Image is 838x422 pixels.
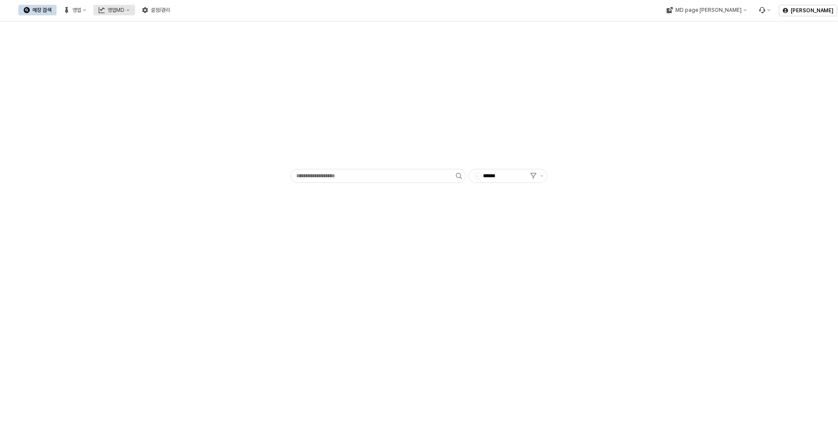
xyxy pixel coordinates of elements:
button: 영업 [58,5,92,15]
div: 설정/관리 [151,7,170,13]
button: 영업MD [93,5,135,15]
span: - [475,173,481,179]
div: 영업 [72,7,81,13]
p: [PERSON_NAME] [791,7,833,14]
button: 설정/관리 [137,5,175,15]
div: 매장 검색 [32,7,51,13]
div: MD page [PERSON_NAME] [675,7,741,13]
button: 매장 검색 [18,5,57,15]
div: 영업MD [107,7,124,13]
div: MD page 이동 [661,5,752,15]
button: [PERSON_NAME] [779,5,837,16]
button: MD page [PERSON_NAME] [661,5,752,15]
div: Menu item 6 [753,5,775,15]
button: 제안 사항 표시 [536,169,547,182]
